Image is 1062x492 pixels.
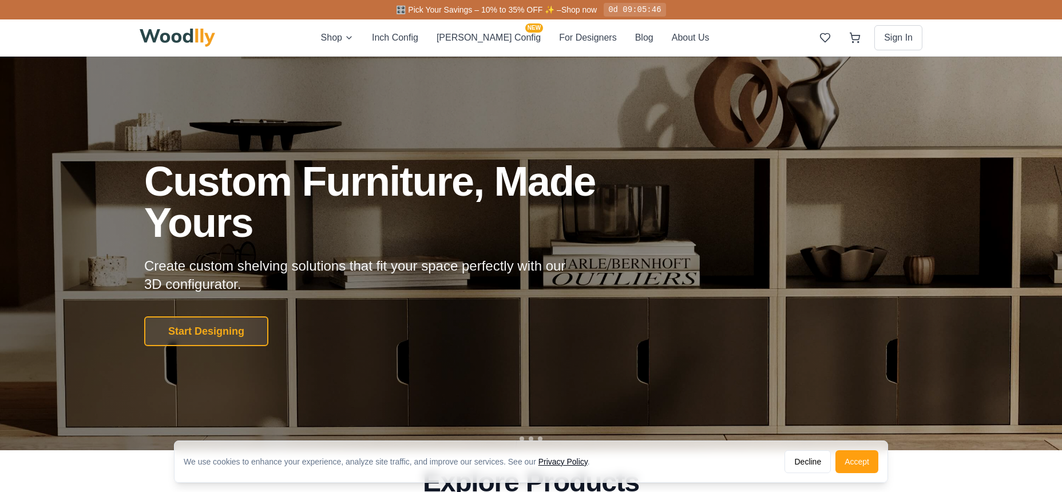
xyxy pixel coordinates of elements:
[559,30,616,45] button: For Designers
[140,29,215,47] img: Woodlly
[437,30,541,45] button: [PERSON_NAME] ConfigNEW
[144,161,657,243] h1: Custom Furniture, Made Yours
[321,30,354,45] button: Shop
[372,30,418,45] button: Inch Config
[538,457,588,466] a: Privacy Policy
[396,5,561,14] span: 🎛️ Pick Your Savings – 10% to 35% OFF ✨ –
[672,30,710,45] button: About Us
[604,3,665,17] div: 0d 09:05:46
[561,5,597,14] a: Shop now
[874,25,922,50] button: Sign In
[784,450,831,473] button: Decline
[635,30,653,45] button: Blog
[184,456,599,467] div: We use cookies to enhance your experience, analyze site traffic, and improve our services. See our .
[525,23,543,33] span: NEW
[835,450,878,473] button: Accept
[144,316,268,346] button: Start Designing
[144,257,584,293] p: Create custom shelving solutions that fit your space perfectly with our 3D configurator.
